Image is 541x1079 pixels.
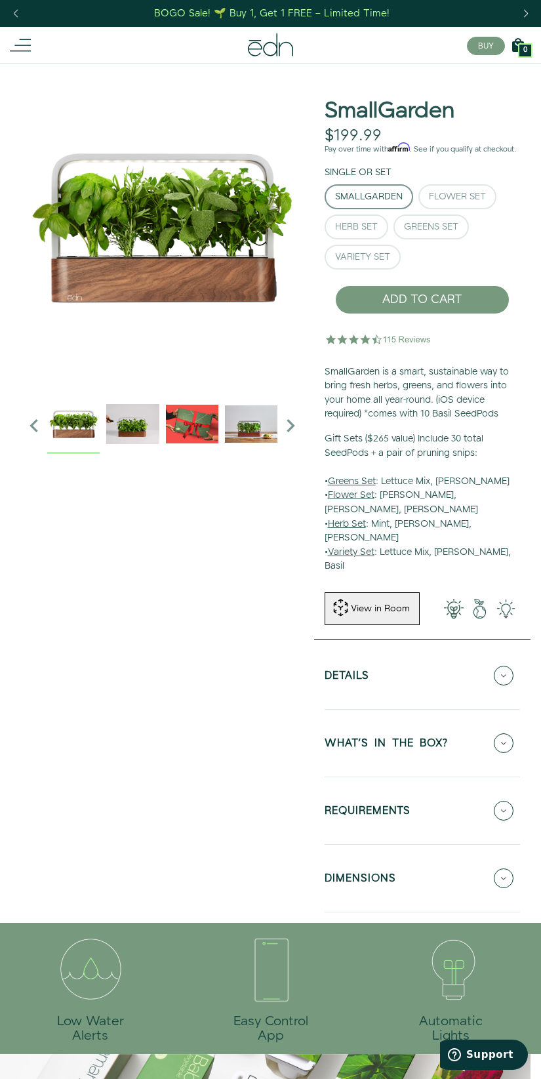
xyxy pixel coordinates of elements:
[441,599,467,619] img: 001-light-bulb.png
[325,432,483,460] span: Gift Sets ($265 value) Include 30 total SeedPods + a pair of pruning snips:
[493,599,519,619] img: edn-smallgarden-tech.png
[325,166,391,179] span: Single or Set
[351,602,410,615] span: View in Room
[21,413,47,439] i: Previous slide
[325,184,413,209] button: SmallGarden
[410,144,516,155] span: . See if you qualify at checkout.
[325,144,388,155] span: Pay over time with
[382,291,462,308] span: ADD TO CART
[325,720,520,766] button: WHAT'S IN THE BOX?
[325,546,511,573] span: : Lettuce Mix, [PERSON_NAME], Basil
[325,489,478,516] span: : [PERSON_NAME], [PERSON_NAME], [PERSON_NAME]
[47,397,100,453] div: 1 / 6
[328,518,366,531] span: Herb Set
[325,518,328,531] span: •
[154,7,390,20] span: BOGO Sale! 🌱 Buy 1, Get 1 FREE – Limited Time!
[224,923,316,1015] img: website-icons-05_960x.png
[388,143,410,152] span: Affirm
[45,923,136,1015] img: website-icons-02_1a97941d-d24d-4e9d-96e6-5b10bf5e71ed_256x256_crop_center.png
[335,251,390,264] span: Variety Set
[325,245,401,270] button: Variety Set
[225,397,277,450] img: edn-smallgarden-mixed-herbs-table-product-2000px_1024x.jpg
[325,668,369,683] span: Details
[325,214,388,239] button: Herb Set
[419,1012,483,1045] span: Automatic Lights
[325,592,420,625] button: View in Room
[440,1040,528,1072] iframe: Opens a widget where you can find more information
[325,125,382,147] span: $199.99
[523,45,527,55] span: 0
[361,923,541,1054] div: 2 / 4
[57,1012,124,1045] span: Low Water Alerts
[467,599,493,619] img: green-earth.png
[21,63,304,391] img: Official-EDN-SMALLGARDEN-HERB-HERO-SLV-2000px_4096x.png
[328,546,374,559] span: Variety Set
[21,63,304,391] div: 1 / 6
[376,475,510,488] span: : Lettuce Mix, [PERSON_NAME]
[328,475,376,488] span: Greens Set
[325,95,454,127] span: SmallGarden
[325,475,328,488] span: •
[225,397,277,453] div: 4 / 6
[335,190,403,203] span: SmallGarden
[393,214,469,239] button: Greens Set
[47,397,100,450] img: Official-EDN-SMALLGARDEN-HERB-HERO-SLV-2000px_1024x.png
[325,804,411,819] span: REQUIREMENTS
[325,871,396,886] span: DIMENSIONS
[335,285,510,314] button: ADD TO CART
[467,37,505,55] button: BUY
[405,923,497,1015] img: website-icons-04_ebb2a09f-fb29-45bc-ba4d-66be10a1b697_256x256_crop_center.png
[153,3,391,24] a: BOGO Sale! 🌱 Buy 1, Get 1 FREE – Limited Time!
[325,736,448,751] span: WHAT'S IN THE BOX?
[328,489,374,502] span: Flower Set
[166,397,218,450] img: EMAILS_-_Holiday_21_PT1_28_9986b34a-7908-4121-b1c1-9595d1e43abe_1024x.png
[106,397,159,453] div: 2 / 6
[325,788,520,834] button: REQUIREMENTS
[325,489,328,502] span: •
[106,397,159,450] img: edn-trim-basil.2021-09-07_14_55_24_1024x.gif
[335,220,378,234] span: Herb Set
[325,855,520,901] button: DIMENSIONS
[325,326,433,352] img: 4.5 star rating
[180,923,361,1054] div: 1 / 4
[325,546,328,559] span: •
[418,184,496,209] button: Flower Set
[325,653,520,699] button: Details
[404,220,458,234] span: Greens Set
[233,1012,308,1045] span: Easy Control App
[429,190,486,203] span: Flower Set
[277,413,304,439] i: Next slide
[166,397,218,453] div: 3 / 6
[478,41,494,52] span: BUY
[325,518,471,545] span: : Mint, [PERSON_NAME], [PERSON_NAME]
[325,365,509,421] span: SmallGarden is a smart, sustainable way to bring fresh herbs, greens, and flowers into your home ...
